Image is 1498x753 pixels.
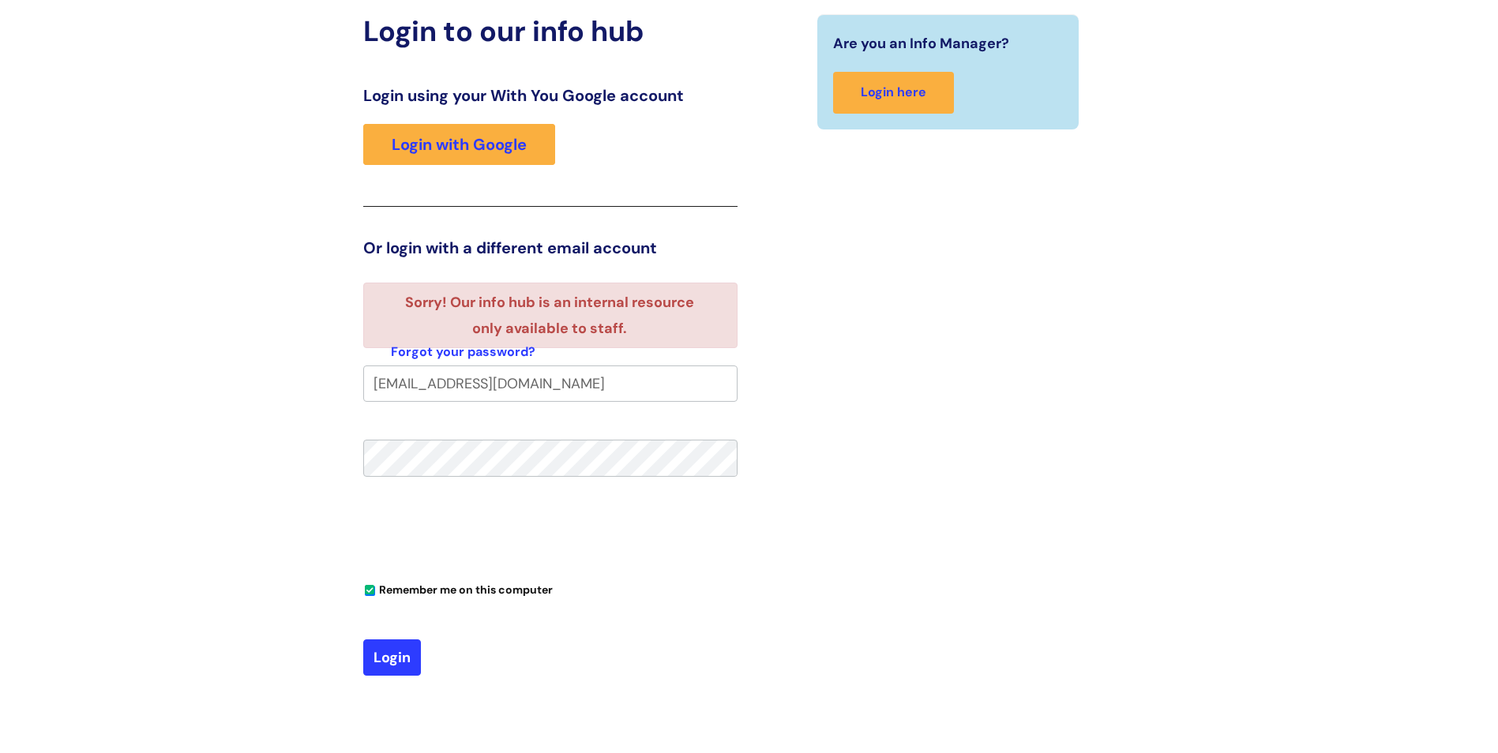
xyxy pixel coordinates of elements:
[363,365,738,402] input: Your e-mail address
[363,124,555,165] a: Login with Google
[391,341,535,364] a: Forgot your password?
[363,14,738,48] h2: Login to our info hub
[363,576,738,601] div: You can uncheck this option if you're logging in from a shared device
[363,639,421,676] button: Login
[363,515,603,576] iframe: reCAPTCHA
[391,290,709,341] li: Sorry! Our info hub is an internal resource only available to staff.
[363,579,553,597] label: Remember me on this computer
[363,86,738,105] h3: Login using your With You Google account
[365,586,375,596] input: Remember me on this computer
[833,31,1009,56] span: Are you an Info Manager?
[833,72,954,114] a: Login here
[363,238,738,257] h3: Or login with a different email account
